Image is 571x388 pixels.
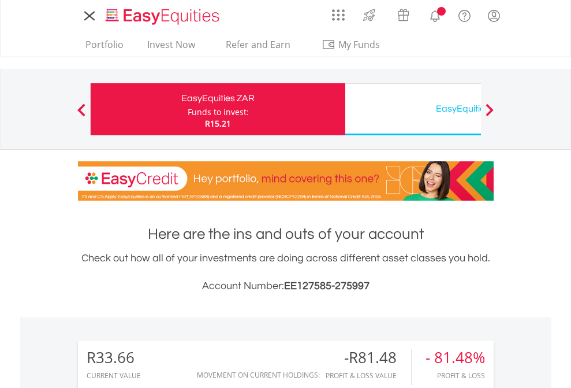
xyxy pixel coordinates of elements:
[360,6,379,24] img: thrive-v2.svg
[226,38,290,51] span: Refer and Earn
[386,3,420,24] a: Vouchers
[78,250,494,294] div: Check out how all of your investments are doing across different asset classes you hold.
[98,90,338,106] div: EasyEquities ZAR
[322,37,397,52] span: My Funds
[78,224,494,245] h1: Here are the ins and outs of your account
[214,39,303,57] a: Refer and Earn
[205,118,231,129] span: R15.21
[143,39,200,57] a: Invest Now
[478,109,501,121] button: Next
[450,3,479,26] a: FAQ's and Support
[87,372,141,379] div: CURRENT VALUE
[70,109,93,121] button: Previous
[426,349,485,366] div: - 81.48%
[78,278,494,294] h3: Account Number:
[188,106,249,118] div: Funds to invest:
[326,372,411,379] div: Profit & Loss Value
[326,349,411,366] div: -R81.48
[332,9,345,21] img: grid-menu-icon.svg
[78,161,494,201] img: EasyCredit Promotion Banner
[197,371,320,379] div: Movement on Current Holdings:
[101,3,224,26] a: Home page
[87,349,141,366] div: R33.66
[324,3,352,21] a: AppsGrid
[420,3,450,26] a: Notifications
[81,39,128,57] a: Portfolio
[284,280,370,291] span: EE127585-275997
[479,3,509,28] a: My Profile
[426,372,485,379] div: Profit & Loss
[394,6,413,24] img: vouchers-v2.svg
[103,7,224,26] img: EasyEquities_Logo.png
